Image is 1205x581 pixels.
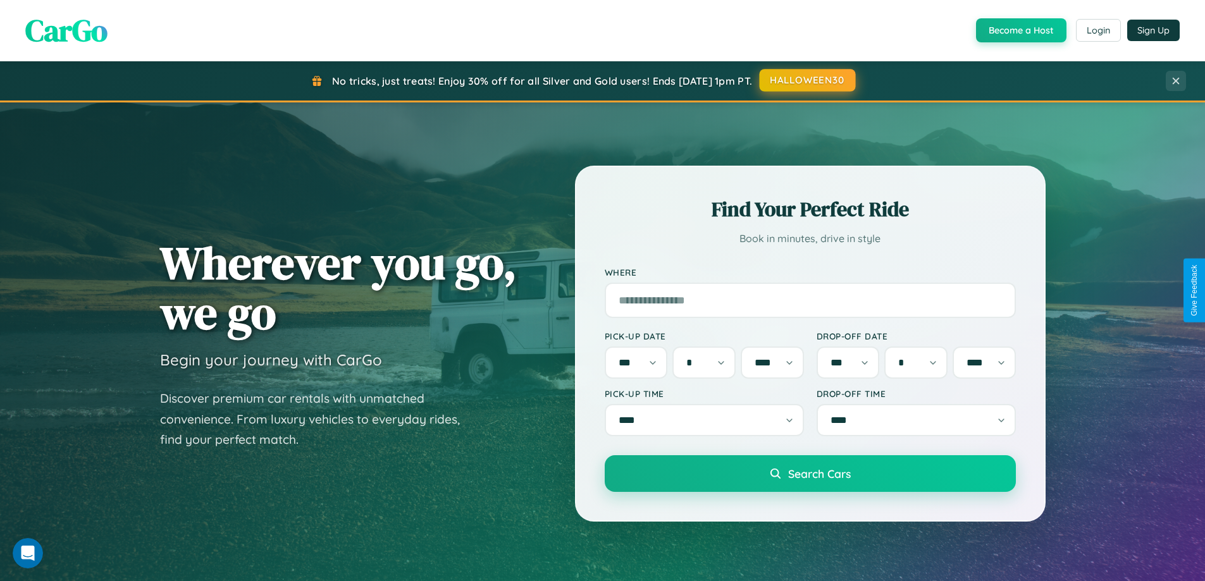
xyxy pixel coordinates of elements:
[760,69,856,92] button: HALLOWEEN30
[817,331,1016,341] label: Drop-off Date
[605,195,1016,223] h2: Find Your Perfect Ride
[160,238,517,338] h1: Wherever you go, we go
[605,455,1016,492] button: Search Cars
[605,229,1016,248] p: Book in minutes, drive in style
[332,75,752,87] span: No tricks, just treats! Enjoy 30% off for all Silver and Gold users! Ends [DATE] 1pm PT.
[1190,265,1199,316] div: Give Feedback
[605,267,1016,278] label: Where
[817,388,1016,399] label: Drop-off Time
[1127,20,1180,41] button: Sign Up
[1076,19,1121,42] button: Login
[605,388,804,399] label: Pick-up Time
[25,9,108,51] span: CarGo
[160,350,382,369] h3: Begin your journey with CarGo
[976,18,1066,42] button: Become a Host
[605,331,804,341] label: Pick-up Date
[13,538,43,568] iframe: Intercom live chat
[788,467,851,480] span: Search Cars
[160,388,476,450] p: Discover premium car rentals with unmatched convenience. From luxury vehicles to everyday rides, ...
